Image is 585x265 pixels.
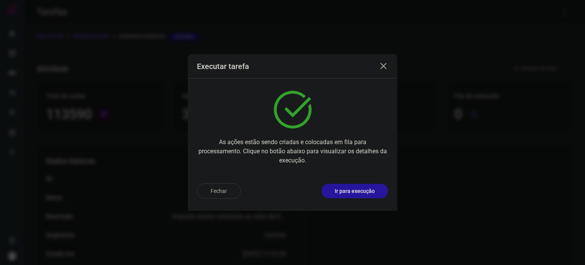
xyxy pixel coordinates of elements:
[197,62,249,71] h3: Executar tarefa
[197,138,388,165] p: As ações estão sendo criadas e colocadas em fila para processamento. Clique no botão abaixo para ...
[197,183,241,199] button: Fechar
[274,91,312,128] img: verified.svg
[321,184,388,198] button: Ir para execução
[335,187,375,195] p: Ir para execução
